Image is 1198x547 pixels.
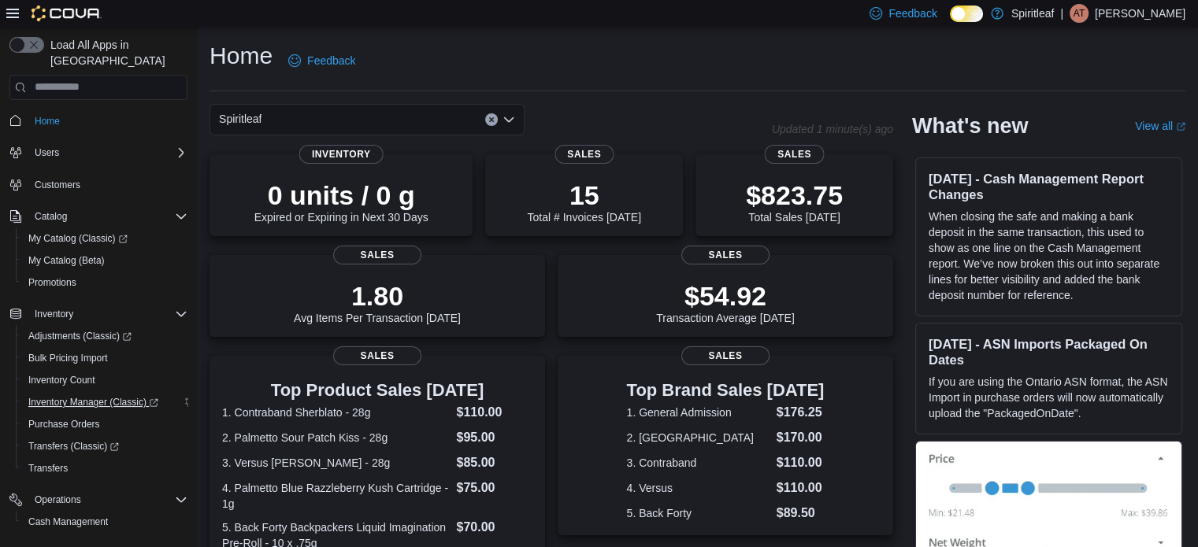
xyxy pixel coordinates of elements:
[16,325,194,347] a: Adjustments (Classic)
[16,413,194,435] button: Purchase Orders
[912,113,1028,139] h2: What's new
[35,179,80,191] span: Customers
[294,280,461,324] div: Avg Items Per Transaction [DATE]
[746,179,843,224] div: Total Sales [DATE]
[503,113,515,126] button: Open list of options
[28,490,187,509] span: Operations
[746,179,843,211] p: $823.75
[22,229,134,248] a: My Catalog (Classic)
[1176,122,1185,131] svg: External link
[1011,4,1054,23] p: Spiritleaf
[16,511,194,533] button: Cash Management
[950,22,951,23] span: Dark Mode
[254,179,428,224] div: Expired or Expiring in Next 30 Days
[28,207,187,226] span: Catalog
[1070,4,1089,23] div: Allen T
[3,303,194,325] button: Inventory
[22,437,125,456] a: Transfers (Classic)
[16,435,194,457] a: Transfers (Classic)
[681,346,770,365] span: Sales
[28,330,132,342] span: Adjustments (Classic)
[22,415,187,434] span: Purchase Orders
[627,455,770,471] dt: 3. Contraband
[219,109,261,128] span: Spiritleaf
[32,6,102,21] img: Cova
[28,374,95,386] span: Inventory Count
[28,143,187,162] span: Users
[456,518,532,537] dd: $70.00
[28,276,76,289] span: Promotions
[222,480,450,512] dt: 4. Palmetto Blue Razzleberry Kush Cartridge - 1g
[28,143,65,162] button: Users
[16,369,194,391] button: Inventory Count
[777,428,825,447] dd: $170.00
[222,381,532,400] h3: Top Product Sales [DATE]
[1135,120,1185,132] a: View allExternal link
[22,349,187,368] span: Bulk Pricing Import
[307,53,355,68] span: Feedback
[777,403,825,422] dd: $176.25
[28,111,187,131] span: Home
[222,430,450,445] dt: 2. Palmetto Sour Patch Kiss - 28g
[1095,4,1185,23] p: [PERSON_NAME]
[28,396,158,408] span: Inventory Manager (Classic)
[35,146,59,159] span: Users
[3,173,194,196] button: Customers
[22,251,187,270] span: My Catalog (Beta)
[777,504,825,523] dd: $89.50
[22,415,106,434] a: Purchase Orders
[16,347,194,369] button: Bulk Pricing Import
[28,176,87,194] a: Customers
[28,305,187,323] span: Inventory
[22,251,111,270] a: My Catalog (Beta)
[22,229,187,248] span: My Catalog (Classic)
[222,405,450,420] dt: 1. Contraband Sherblato - 28g
[627,405,770,420] dt: 1. General Admission
[929,336,1169,368] h3: [DATE] - ASN Imports Packaged On Dates
[22,393,165,412] a: Inventory Manager (Classic)
[656,280,795,312] p: $54.92
[28,462,68,475] span: Transfers
[888,6,937,21] span: Feedback
[22,349,114,368] a: Bulk Pricing Import
[22,371,187,390] span: Inventory Count
[28,232,128,245] span: My Catalog (Classic)
[28,352,108,364] span: Bulk Pricing Import
[627,430,770,445] dt: 2. [GEOGRAPHIC_DATA]
[485,113,498,126] button: Clear input
[28,254,105,267] span: My Catalog (Beta)
[35,493,81,506] span: Operations
[22,273,83,292] a: Promotions
[22,393,187,412] span: Inventory Manager (Classic)
[929,171,1169,202] h3: [DATE] - Cash Management Report Changes
[22,437,187,456] span: Transfers (Classic)
[22,512,114,531] a: Cash Management
[22,459,74,478] a: Transfers
[929,374,1169,421] p: If you are using the Ontario ASN format, the ASN Import in purchase orders will now automatically...
[16,227,194,249] a: My Catalog (Classic)
[1074,4,1085,23] span: AT
[456,479,532,497] dd: $75.00
[22,327,187,346] span: Adjustments (Classic)
[656,280,795,324] div: Transaction Average [DATE]
[3,489,194,511] button: Operations
[333,346,421,365] span: Sales
[3,205,194,227] button: Catalog
[627,480,770,496] dt: 4. Versus
[35,115,60,128] span: Home
[765,145,824,164] span: Sales
[28,440,119,453] span: Transfers (Classic)
[16,391,194,413] a: Inventory Manager (Classic)
[28,490,87,509] button: Operations
[28,207,73,226] button: Catalog
[35,210,67,223] span: Catalog
[22,512,187,531] span: Cash Management
[16,272,194,294] button: Promotions
[3,109,194,132] button: Home
[294,280,461,312] p: 1.80
[44,37,187,68] span: Load All Apps in [GEOGRAPHIC_DATA]
[16,249,194,272] button: My Catalog (Beta)
[456,453,532,472] dd: $85.00
[254,179,428,211] p: 0 units / 0 g
[777,453,825,472] dd: $110.00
